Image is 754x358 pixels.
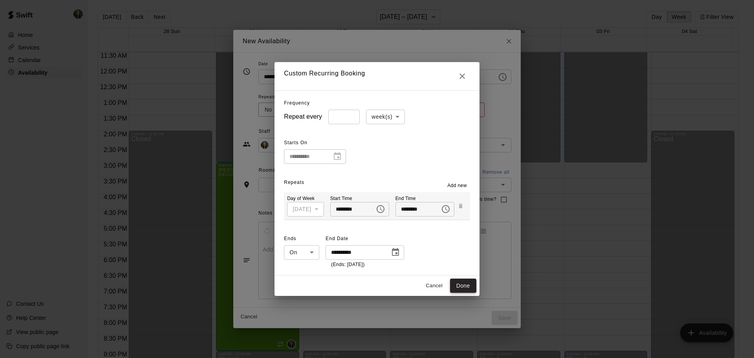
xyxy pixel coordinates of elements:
button: Choose time, selected time is 9:00 PM [438,201,454,217]
span: Repeats [284,180,304,185]
button: Add new [444,180,470,192]
div: week(s) [366,110,405,124]
div: [DATE] [287,202,324,217]
button: Choose time, selected time is 3:00 PM [373,201,388,217]
button: Cancel [422,280,447,292]
p: End Time [395,195,454,202]
p: Day of Week [287,195,324,202]
button: Done [450,279,476,293]
h6: Repeat every [284,111,322,122]
h2: Custom Recurring Booking [275,62,479,90]
button: Close [454,68,470,84]
p: Start Time [330,195,389,202]
button: Choose date, selected date is Oct 29, 2025 [388,244,403,260]
span: End Date [326,233,404,245]
span: Add new [447,182,467,190]
span: Ends [284,233,319,245]
span: Frequency [284,100,310,106]
div: On [284,245,319,260]
p: (Ends: [DATE]) [331,261,399,269]
span: Starts On [284,137,346,149]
